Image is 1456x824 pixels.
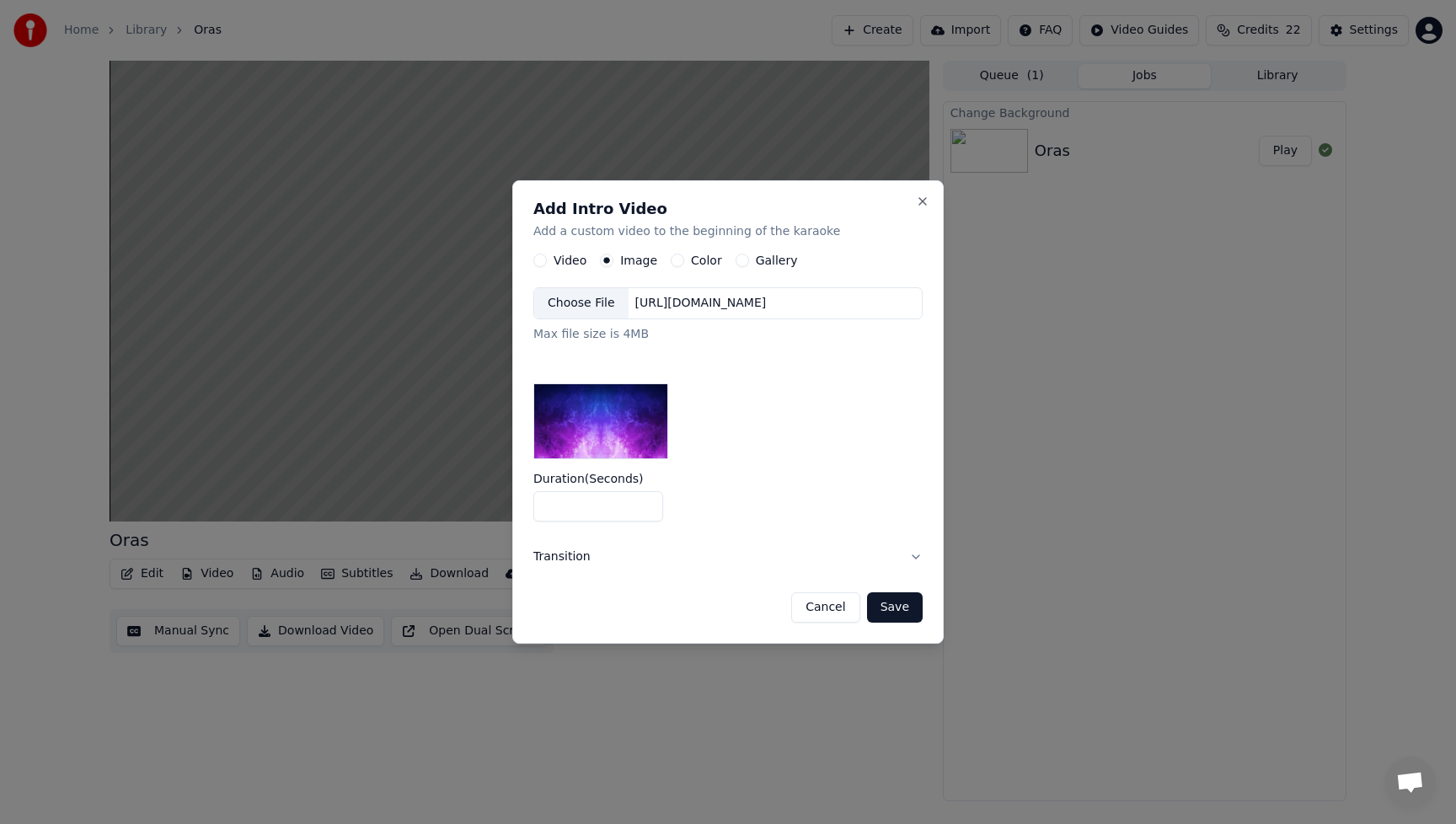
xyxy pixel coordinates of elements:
div: [URL][DOMAIN_NAME] [629,295,773,312]
div: Choose File [534,288,629,318]
div: Max file size is 4MB [533,326,923,343]
p: Add a custom video to the beginning of the karaoke [533,223,923,240]
label: Duration ( Seconds ) [533,473,923,484]
label: Image [620,254,657,266]
button: Cancel [791,592,859,623]
h2: Add Intro Video [533,201,923,217]
label: Color [691,254,722,266]
label: Video [554,254,586,266]
button: Transition [533,535,923,579]
label: Gallery [756,254,798,266]
button: Save [867,592,923,623]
